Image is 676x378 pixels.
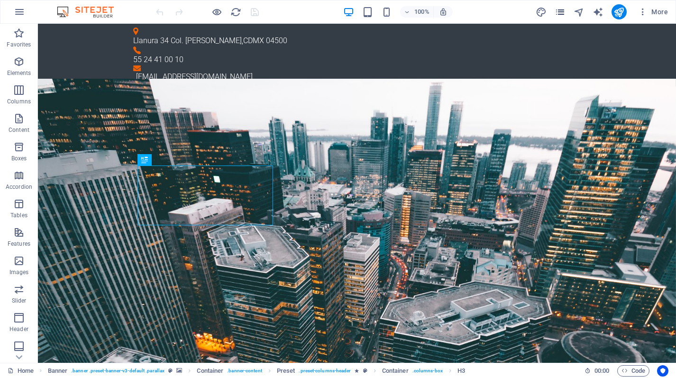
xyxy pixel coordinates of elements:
span: Click to select. Double-click to edit [48,365,68,377]
button: More [634,4,672,19]
h6: Session time [585,365,610,377]
button: navigator [574,6,585,18]
i: Element contains an animation [355,368,359,373]
i: On resize automatically adjust zoom level to fit chosen device. [439,8,448,16]
span: Code [621,365,645,377]
button: Code [617,365,649,377]
h6: 100% [414,6,429,18]
button: design [536,6,547,18]
i: AI Writer [593,7,603,18]
i: Navigator [574,7,585,18]
button: reload [230,6,241,18]
p: Header [9,325,28,333]
img: Editor Logo [55,6,126,18]
button: pages [555,6,566,18]
span: . preset-columns-header [299,365,351,377]
span: : [601,367,603,374]
nav: breadcrumb [48,365,466,377]
i: Publish [613,7,624,18]
p: Slider [12,297,27,304]
i: This element is a customizable preset [168,368,173,373]
p: Elements [7,69,31,77]
i: This element is a customizable preset [363,368,367,373]
span: More [638,7,668,17]
p: Tables [10,212,27,219]
i: Reload page [230,7,241,18]
span: Click to select. Double-click to edit [457,365,465,377]
span: Click to select. Double-click to edit [382,365,409,377]
p: Features [8,240,30,248]
span: Click to select. Double-click to edit [277,365,295,377]
button: Click here to leave preview mode and continue editing [211,6,222,18]
p: Content [9,126,29,134]
span: Click to select. Double-click to edit [197,365,223,377]
span: 00 00 [594,365,609,377]
p: Accordion [6,183,32,191]
i: This element contains a background [176,368,182,373]
span: . columns-box [412,365,443,377]
span: . banner-content [227,365,262,377]
p: Columns [7,98,31,105]
span: . banner .preset-banner-v3-default .parallax [71,365,164,377]
button: Usercentrics [657,365,668,377]
p: Boxes [11,155,27,162]
button: publish [612,4,627,19]
p: Images [9,268,29,276]
button: 100% [400,6,434,18]
button: text_generator [593,6,604,18]
a: Click to cancel selection. Double-click to open Pages [8,365,34,377]
p: Favorites [7,41,31,48]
